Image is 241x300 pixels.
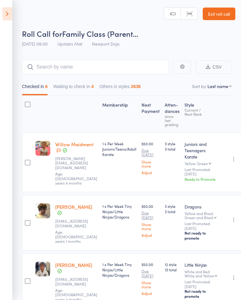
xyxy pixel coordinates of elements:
[185,269,219,278] div: White and Red
[185,215,213,219] div: Green and Black
[100,98,139,130] div: Membership
[55,277,96,286] small: Dougtasic@gmail.com
[142,141,160,175] div: $50.00
[142,211,160,220] small: Due [DATE]
[57,41,82,47] span: Upstairs Mat
[91,84,94,89] div: 4
[92,41,120,47] span: Newport Dojo
[142,291,160,295] a: Adjust
[22,28,62,39] span: Roll Call for
[142,233,160,237] a: Adjust
[35,141,50,156] img: image1728451805.png
[102,203,137,219] div: 1 x Per Week Tiny Ninjas/Little Ninjas/Dragons
[165,146,179,152] span: 3 total
[55,171,97,186] span: Age: [DEMOGRAPHIC_DATA] years 4 months
[162,98,182,130] div: Atten­dances
[45,84,48,89] div: 6
[185,280,219,289] small: Last Promoted: [DATE]
[142,262,160,295] div: $50.00
[142,281,160,289] a: Show more
[62,28,138,39] span: Family Class (Parent…
[185,289,219,299] div: Not ready to promote
[142,222,160,231] a: Show more
[185,161,219,165] div: Yellow
[22,81,48,95] button: Checked in6
[35,203,50,218] img: image1678485039.png
[102,141,137,157] div: 1 x Per Week Juniors/Teens/Adult Karate
[142,148,160,157] small: Due [DATE]
[55,156,96,170] small: Katrina.robson9@gmail.com
[185,231,219,241] div: Not ready to promote
[165,203,179,209] span: 3 style
[185,203,219,210] div: Dragons
[185,167,219,176] small: Last Promoted: [DATE]
[165,209,179,214] span: 3 total
[182,98,221,130] div: Style
[165,141,179,146] span: 3 style
[142,160,160,168] a: Show more
[55,229,97,244] span: Age: [DEMOGRAPHIC_DATA] years 1 months
[53,81,94,95] button: Waiting to check in4
[142,170,160,175] a: Adjust
[165,114,179,126] div: since last grading
[203,8,235,20] a: Exit roll call
[207,83,228,89] div: Last name
[131,84,141,89] div: 2636
[196,60,232,74] button: CSV
[35,262,50,276] img: image1744871392.png
[139,98,162,130] div: Next Payment
[185,274,214,278] div: White and Yellow
[22,60,169,74] input: Search by name
[142,203,160,237] div: $50.00
[142,269,160,278] small: Due [DATE]
[55,219,96,228] small: reevesy@gmail.com
[185,211,219,219] div: Yellow and Black
[165,262,179,267] span: 12 style
[185,221,219,231] small: Last Promoted: [DATE]
[22,41,48,47] span: [DATE] 09:00
[185,262,219,268] div: Little Ninjas
[55,141,94,147] a: Willow Maidment
[185,141,219,160] div: Juniors and Teenagers Karate
[165,267,179,272] span: 13 total
[102,262,137,278] div: 1 x Per Week Tiny Ninjas/Little Ninjas/Dragons
[197,161,208,165] div: Green
[99,81,141,95] button: Others in styles2636
[192,83,206,89] label: Sort by
[55,203,92,210] a: [PERSON_NAME]
[185,176,219,182] div: Ready to Promote
[185,108,219,116] div: Current / Next Rank
[55,262,92,268] a: [PERSON_NAME]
